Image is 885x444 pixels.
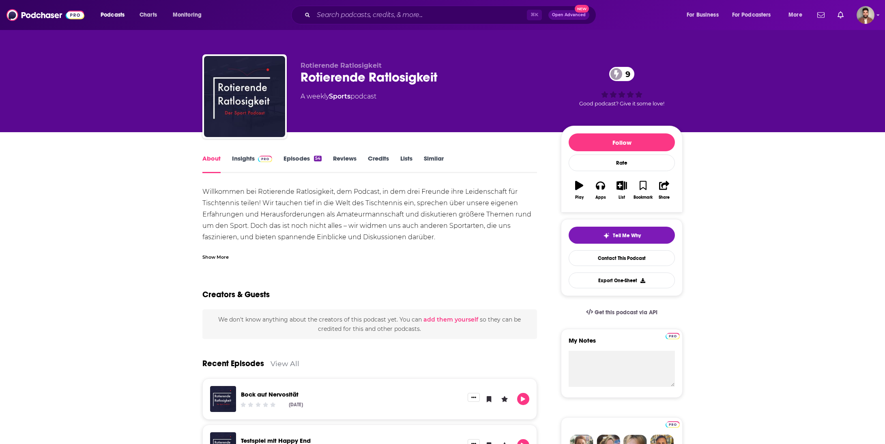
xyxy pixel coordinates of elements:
label: My Notes [569,337,675,351]
a: Get this podcast via API [580,302,664,322]
a: Pro website [666,420,680,428]
a: Show notifications dropdown [814,8,828,22]
img: Podchaser Pro [666,333,680,339]
button: Bookmark Episode [483,393,495,405]
img: User Profile [857,6,874,24]
img: Podchaser Pro [666,421,680,428]
img: Rotierende Ratlosigkeit [204,56,285,137]
div: A weekly podcast [301,92,376,101]
button: Show profile menu [857,6,874,24]
a: View All [271,359,299,368]
span: Open Advanced [552,13,586,17]
div: Apps [595,195,606,200]
span: Rotierende Ratlosigkeit [301,62,382,69]
button: Bookmark [632,176,653,205]
span: Charts [140,9,157,21]
a: Pro website [666,332,680,339]
span: 9 [617,67,634,81]
a: Contact This Podcast [569,250,675,266]
a: Charts [134,9,162,21]
a: Show notifications dropdown [834,8,847,22]
span: Tell Me Why [613,232,641,239]
div: Bookmark [634,195,653,200]
span: We don't know anything about the creators of this podcast yet . You can so they can be credited f... [218,316,521,332]
button: open menu [727,9,783,21]
button: open menu [95,9,135,21]
div: Rate [569,154,675,171]
span: For Business [687,9,719,21]
button: Follow [569,133,675,151]
a: InsightsPodchaser Pro [232,154,272,173]
span: For Podcasters [732,9,771,21]
div: 9Good podcast? Give it some love! [561,62,683,112]
button: Play [569,176,590,205]
button: Play [517,393,529,405]
button: open menu [167,9,212,21]
a: About [202,154,221,173]
button: open menu [783,9,812,21]
a: Reviews [333,154,357,173]
img: Podchaser - Follow, Share and Rate Podcasts [6,7,84,23]
img: Podchaser Pro [258,156,272,162]
button: List [611,176,632,205]
span: Get this podcast via API [595,309,657,316]
div: Willkommen bei Rotierende Ratlosigkeit, dem Podcast, in dem drei Freunde ihre Leidenschaft für Ti... [202,186,537,266]
a: Recent Episodes [202,358,264,369]
span: Logged in as calmonaghan [857,6,874,24]
a: Lists [400,154,412,173]
img: Bock auf Nervosität [210,386,236,412]
button: Open AdvancedNew [548,10,589,20]
button: tell me why sparkleTell Me Why [569,227,675,244]
a: Bock auf Nervosität [241,390,299,398]
div: Community Rating: 0 out of 5 [240,401,277,408]
span: Monitoring [173,9,202,21]
div: Play [575,195,584,200]
button: add them yourself [423,316,478,323]
a: 9 [609,67,634,81]
button: Leave a Rating [498,393,511,405]
button: Share [654,176,675,205]
span: Good podcast? Give it some love! [579,101,664,107]
a: Similar [424,154,444,173]
span: More [788,9,802,21]
a: Sports [329,92,350,100]
div: Share [659,195,670,200]
span: Podcasts [101,9,125,21]
div: Search podcasts, credits, & more... [299,6,604,24]
span: ⌘ K [527,10,542,20]
div: [DATE] [289,402,303,408]
button: Export One-Sheet [569,272,675,288]
input: Search podcasts, credits, & more... [314,9,527,21]
a: Credits [368,154,389,173]
img: tell me why sparkle [603,232,610,239]
button: open menu [681,9,729,21]
div: 54 [314,156,322,161]
span: New [575,5,589,13]
button: Show More Button [468,393,480,402]
h2: Creators & Guests [202,290,270,300]
button: Apps [590,176,611,205]
a: Episodes54 [284,154,322,173]
div: List [619,195,625,200]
